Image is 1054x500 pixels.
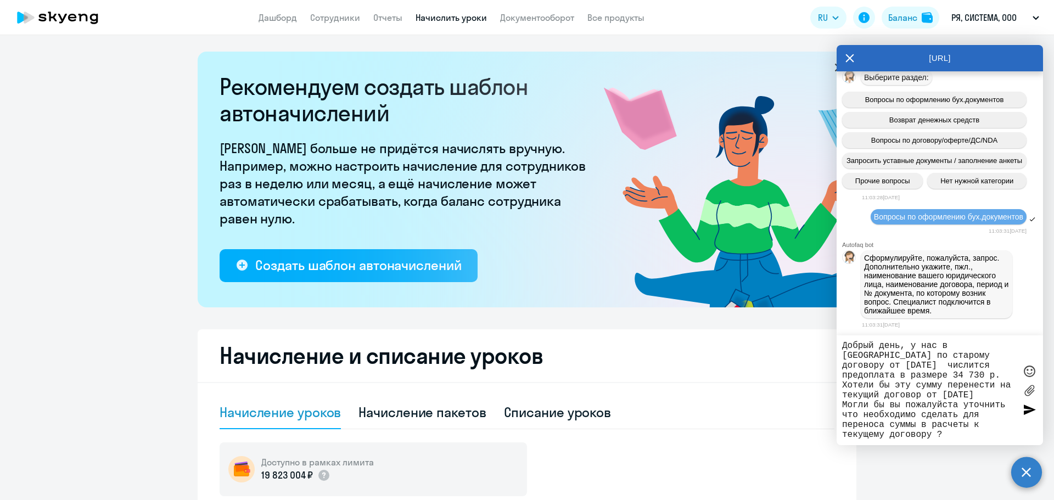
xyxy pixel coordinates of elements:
a: Сотрудники [310,12,360,23]
button: Нет нужной категории [927,173,1027,189]
button: Балансbalance [882,7,939,29]
span: Вопросы по оформлению бух.документов [874,212,1023,221]
a: Начислить уроки [416,12,487,23]
img: bot avatar [843,70,856,86]
span: RU [818,11,828,24]
h5: Доступно в рамках лимита [261,456,374,468]
p: РЯ, СИСТЕМА, ООО [951,11,1017,24]
div: Начисление пакетов [358,403,486,421]
img: wallet-circle.png [228,456,255,482]
span: Возврат денежных средств [889,116,979,124]
div: Баланс [888,11,917,24]
img: balance [922,12,933,23]
img: bot avatar [843,251,856,267]
time: 11:03:28[DATE] [862,194,900,200]
p: [PERSON_NAME] больше не придётся начислять вручную. Например, можно настроить начисление для сотр... [220,139,593,227]
div: Создать шаблон автоначислений [255,256,461,274]
span: Прочие вопросы [855,177,910,185]
span: Вопросы по оформлению бух.документов [865,95,1004,104]
button: Создать шаблон автоначислений [220,249,478,282]
textarea: Добрый день, у нас в [GEOGRAPHIC_DATA] по старому договору от [DATE] числится предоплата в размер... [842,341,1016,440]
h2: Рекомендуем создать шаблон автоначислений [220,74,593,126]
span: Выберите раздел: [864,73,929,82]
button: Вопросы по оформлению бух.документов [842,92,1027,108]
time: 11:03:31[DATE] [862,322,900,328]
button: РЯ, СИСТЕМА, ООО [946,4,1045,31]
span: Нет нужной категории [940,177,1013,185]
a: Отчеты [373,12,402,23]
div: Autofaq bot [842,241,1043,248]
a: Все продукты [587,12,644,23]
span: Сформулируйте, пожалуйста, запрос. Дополнительно укажите, пжл., наименование вашего юридического ... [864,254,1011,315]
button: Запросить уставные документы / заполнение анкеты [842,153,1027,168]
button: Возврат денежных средств [842,112,1027,128]
button: Прочие вопросы [842,173,923,189]
span: Вопросы по договору/оферте/ДС/NDA [871,136,997,144]
button: Вопросы по договору/оферте/ДС/NDA [842,132,1027,148]
div: Начисление уроков [220,403,341,421]
label: Лимит 10 файлов [1021,382,1038,398]
a: Документооборот [500,12,574,23]
h2: Начисление и списание уроков [220,342,834,369]
div: Списание уроков [504,403,612,421]
span: Запросить уставные документы / заполнение анкеты [846,156,1022,165]
p: 19 823 004 ₽ [261,468,313,482]
button: RU [810,7,846,29]
a: Дашборд [259,12,297,23]
time: 11:03:31[DATE] [989,228,1027,234]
